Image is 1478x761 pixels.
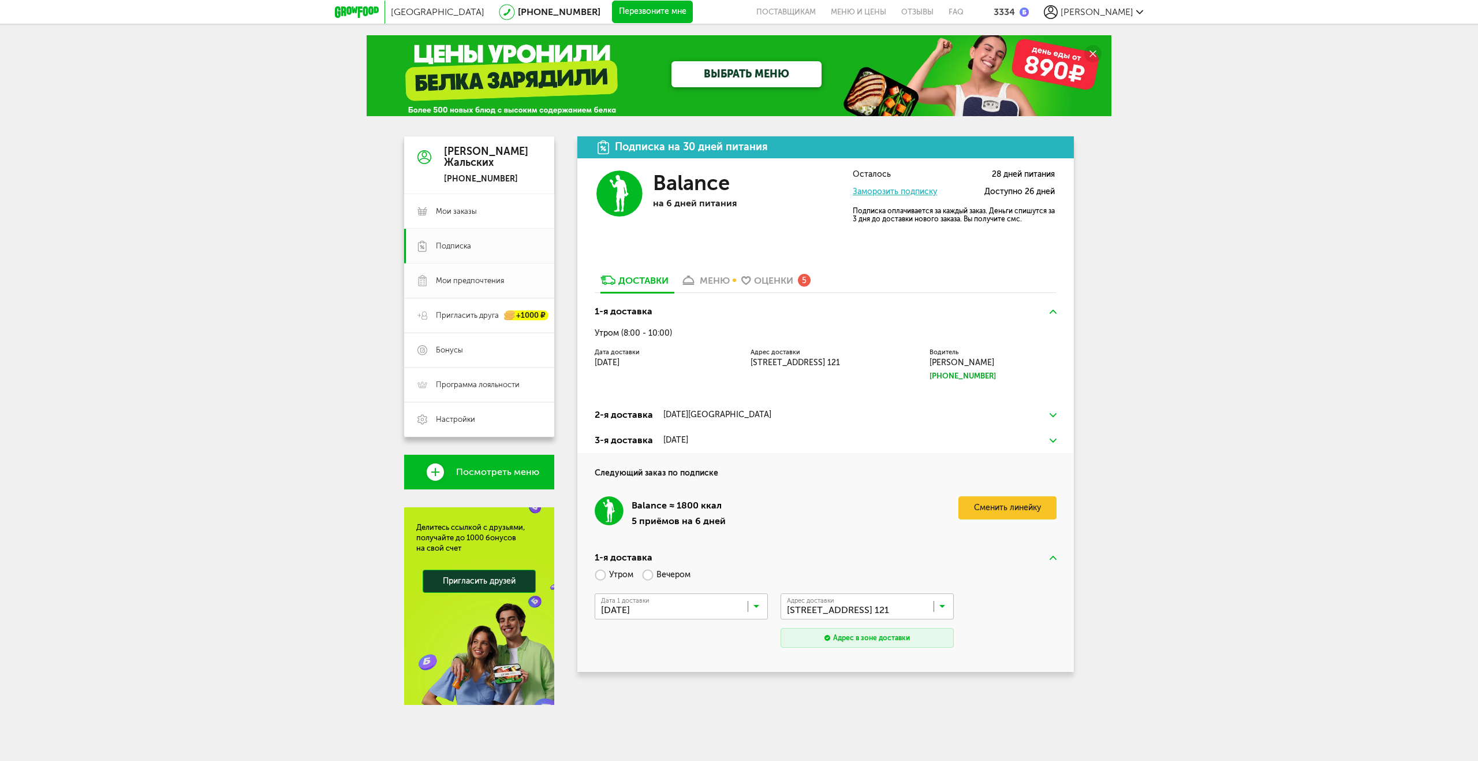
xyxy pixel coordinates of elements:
[505,311,548,321] div: +1000 ₽
[853,187,937,196] a: Заморозить подписку
[595,551,652,565] div: 1-я доставка
[632,515,726,528] div: 5 приёмов на 6 дней
[994,6,1015,17] div: 3334
[444,146,528,169] div: [PERSON_NAME] Жальских
[404,367,554,402] a: Программа лояльности
[598,140,609,154] img: icon.da23462.svg
[436,206,477,217] span: Мои заказы
[615,142,768,153] div: Подписка на 30 дней питания
[612,1,693,24] button: Перезвоните мне
[984,188,1055,196] span: Доступно 26 дней
[404,455,554,489] a: Посмотреть меню
[404,229,554,263] a: Подписка
[404,194,554,229] a: Мои заказы
[595,453,1057,479] h4: Следующий заказ по подписке
[595,433,653,447] div: 3-я доставка
[798,274,811,287] div: 5
[663,436,688,445] div: [DATE]
[992,170,1055,179] span: 28 дней питания
[632,496,726,515] div: Balance ≈ 1800 ккал
[423,570,536,593] a: Пригласить друзей
[754,275,793,286] div: Оценки
[595,329,1057,338] div: Утром (8:00 - 10:00)
[595,565,633,585] label: Утром
[436,241,471,251] span: Подписка
[595,274,674,292] a: Доставки
[663,410,771,420] div: [DATE][GEOGRAPHIC_DATA]
[436,276,504,286] span: Мои предпочтения
[595,350,733,355] label: Дата доставки
[674,274,736,292] a: меню
[958,496,1057,519] a: Сменить линейку
[853,207,1055,223] p: Подписка оплачивается за каждый заказ. Деньги спишутся за 3 дня до доставки нового заказа. Вы пол...
[833,633,910,643] div: Адрес в зоне доставки
[751,350,906,355] label: Адрес доставки
[653,198,820,209] p: на 6 дней питания
[436,310,499,321] span: Пригласить друга
[653,170,730,195] h3: Balance
[930,358,994,367] span: [PERSON_NAME]
[1050,413,1057,417] img: arrow-down-green.fb8ae4f.svg
[1050,439,1057,443] img: arrow-down-green.fb8ae4f.svg
[456,467,539,477] span: Посмотреть меню
[736,274,816,292] a: Оценки 5
[601,597,650,604] span: Дата 1 доставки
[436,345,463,355] span: Бонусы
[853,170,891,179] span: Осталось
[642,565,691,585] label: Вечером
[436,380,520,390] span: Программа лояльности
[404,298,554,333] a: Пригласить друга +1000 ₽
[595,358,619,367] span: [DATE]
[1050,556,1057,560] img: arrow-up-green.5eb5f82.svg
[404,402,554,437] a: Настройки
[404,333,554,367] a: Бонусы
[1020,8,1029,17] img: bonus_b.cdccf46.png
[444,174,528,184] div: [PHONE_NUMBER]
[930,350,1057,355] label: Водитель
[618,275,669,286] div: Доставки
[751,358,840,367] span: [STREET_ADDRESS] 121
[404,263,554,298] a: Мои предпочтения
[1050,310,1057,314] img: arrow-up-green.5eb5f82.svg
[930,370,1057,382] a: [PHONE_NUMBER]
[1061,6,1133,17] span: [PERSON_NAME]
[416,522,542,554] div: Делитесь ссылкой с друзьями, получайте до 1000 бонусов на свой счет
[700,275,730,286] div: меню
[595,408,653,422] div: 2-я доставка
[391,6,484,17] span: [GEOGRAPHIC_DATA]
[671,61,822,87] a: ВЫБРАТЬ МЕНЮ
[787,597,834,604] span: Адрес доставки
[518,6,600,17] a: [PHONE_NUMBER]
[436,414,475,425] span: Настройки
[595,305,652,318] div: 1-я доставка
